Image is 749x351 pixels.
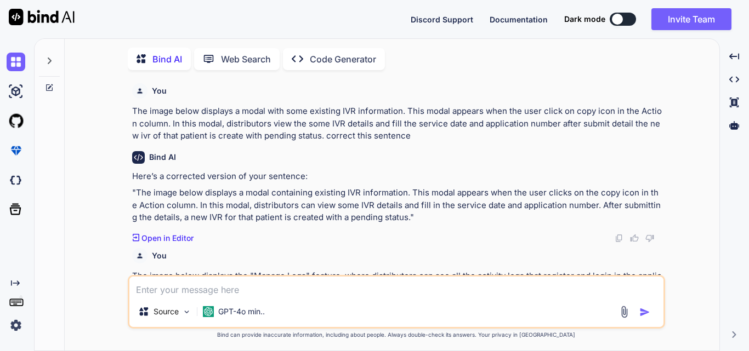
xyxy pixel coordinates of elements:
p: The image below displays a modal with some existing IVR information. This modal appears when the ... [132,105,663,142]
h6: Bind AI [149,152,176,163]
p: Bind AI [152,53,182,66]
p: Web Search [221,53,271,66]
p: Code Generator [310,53,376,66]
img: attachment [618,306,631,318]
img: like [630,234,639,243]
h6: You [152,250,167,261]
img: ai-studio [7,82,25,101]
p: GPT-4o min.. [218,306,265,317]
span: Documentation [490,15,548,24]
img: icon [639,307,650,318]
button: Invite Team [651,8,731,30]
button: Documentation [490,14,548,25]
span: Discord Support [411,15,473,24]
img: copy [615,234,623,243]
img: dislike [645,234,654,243]
span: Dark mode [564,14,605,25]
h6: You [152,85,167,96]
img: Pick Models [182,307,191,317]
p: Here’s a corrected version of your sentence: [132,170,663,183]
p: "The image below displays a modal containing existing IVR information. This modal appears when th... [132,187,663,224]
button: Discord Support [411,14,473,25]
img: Bind AI [9,9,75,25]
img: GPT-4o mini [203,306,214,317]
p: Bind can provide inaccurate information, including about people. Always double-check its answers.... [128,331,665,339]
img: settings [7,316,25,335]
img: darkCloudIdeIcon [7,171,25,189]
img: premium [7,141,25,160]
p: Open in Editor [141,233,194,244]
img: chat [7,53,25,71]
img: githubLight [7,112,25,130]
p: Source [154,306,179,317]
p: The image below displays the "Manage Logs" feature, where distributors can see all the activity l... [132,270,663,307]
